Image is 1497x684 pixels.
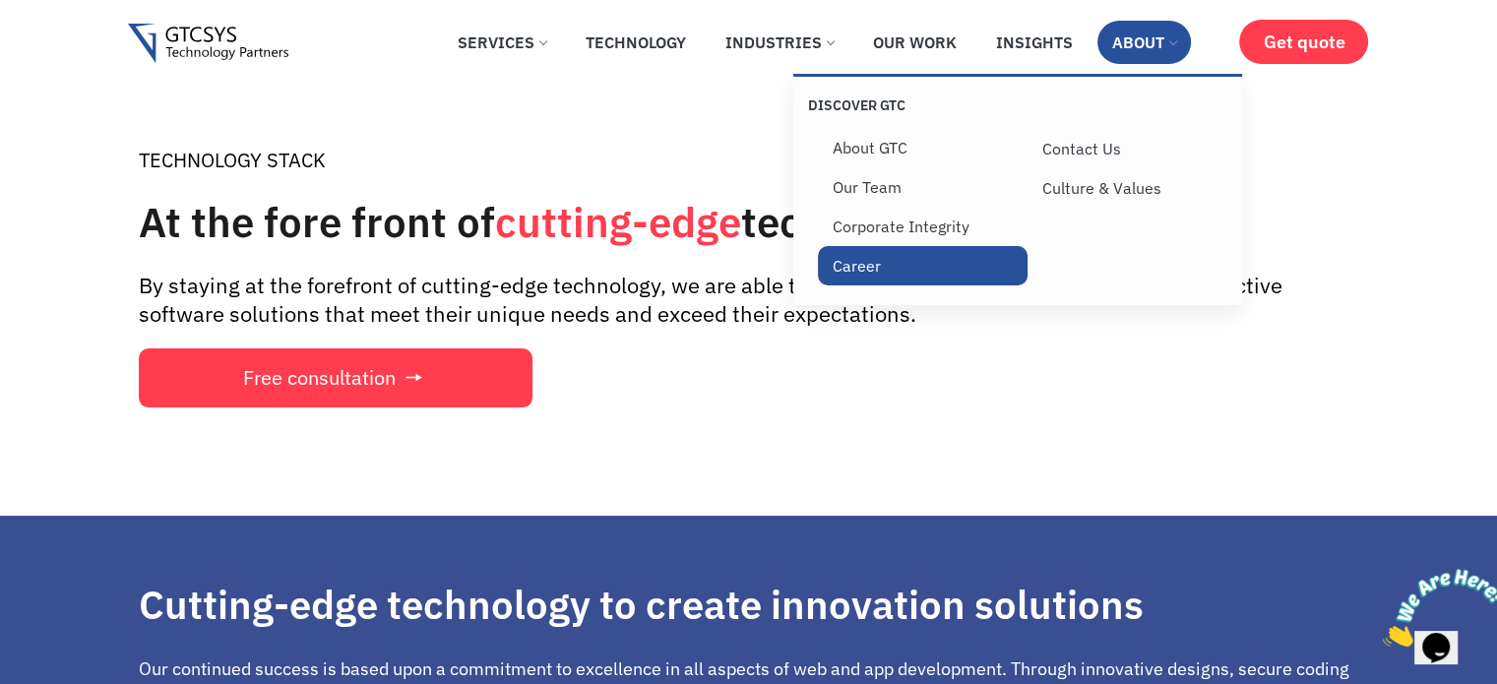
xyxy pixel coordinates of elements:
a: Contact Us [1028,129,1237,168]
div: Cutting-edge technology to create innovation solutions [139,575,1359,634]
a: Free consultation [139,348,532,407]
a: Get quote [1239,20,1368,64]
a: Services [443,21,561,64]
a: Our Work [858,21,971,64]
span: cutting-edge [495,195,741,249]
a: Culture & Values [1028,168,1237,208]
img: Gtcsys logo [128,24,288,64]
span: Get quote [1263,31,1344,52]
a: About GTC [818,128,1028,167]
div: By staying at the forefront of cutting-edge technology, we are able to provide our clients with i... [139,272,1359,328]
a: Career [818,246,1028,285]
a: Corporate Integrity [818,207,1028,246]
p: Discover GTC [808,96,1018,114]
iframe: chat widget [1375,561,1497,654]
span: Free consultation [243,368,396,388]
a: Industries [711,21,848,64]
a: About [1097,21,1191,64]
a: Insights [981,21,1088,64]
a: Technology [571,21,701,64]
img: Chat attention grabber [8,8,130,86]
h1: At the fore front of technologies [139,193,1359,252]
div: TECHNOLOGY STACK [139,148,1359,173]
a: Our Team [818,167,1028,207]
